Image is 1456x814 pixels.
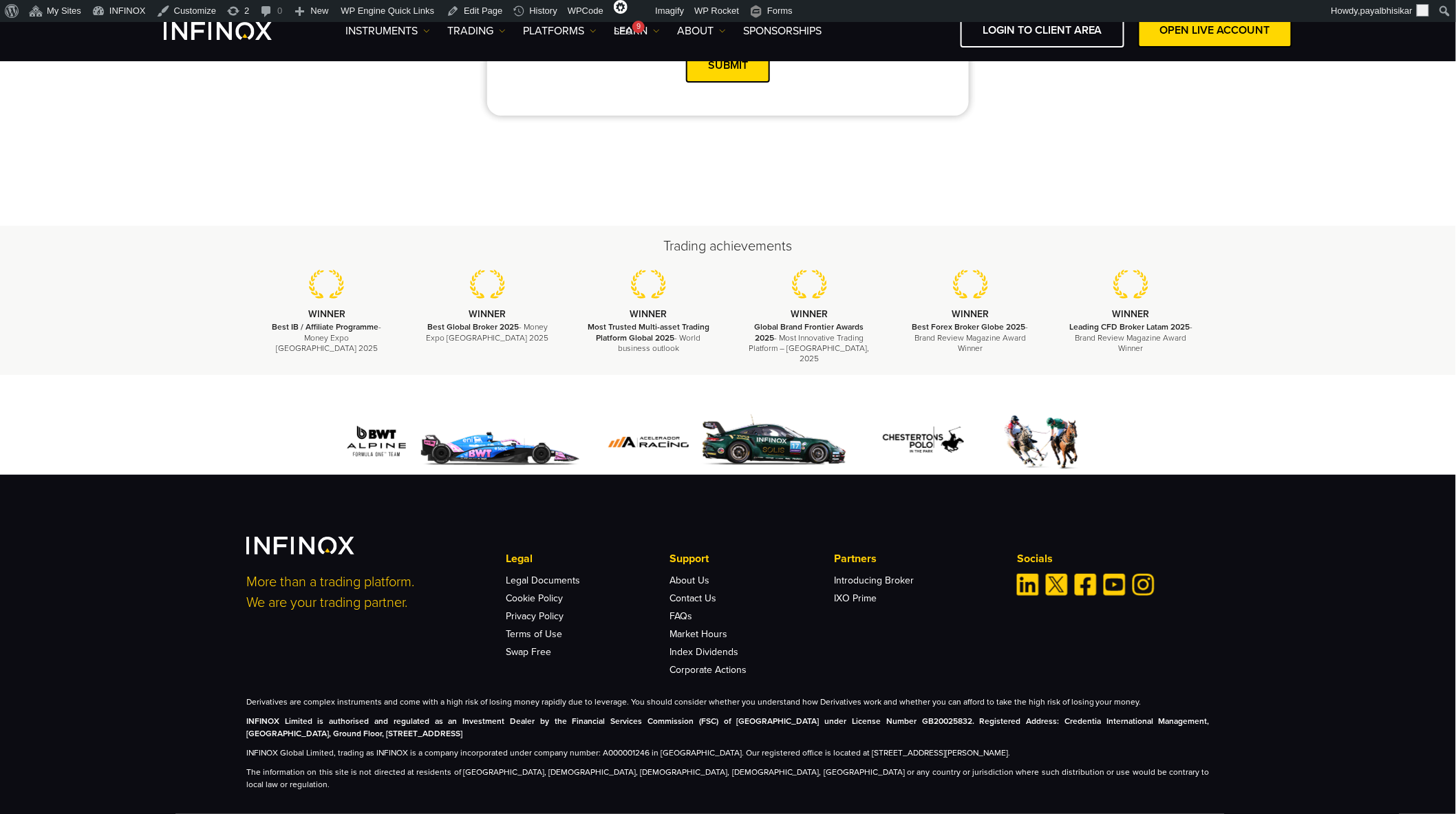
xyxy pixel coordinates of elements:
[952,308,989,320] strong: WINNER
[246,716,1210,738] strong: INFINOX Limited is authorised and regulated as an Investment Dealer by the Financial Services Com...
[755,322,864,342] strong: Global Brand Frontier Awards 2025
[1017,574,1039,596] a: Linkedin
[670,610,693,622] a: FAQs
[506,610,564,622] a: Privacy Policy
[523,23,597,39] a: PLATFORMS
[164,22,304,40] a: INFINOX Logo
[791,308,828,320] strong: WINNER
[1360,6,1413,16] span: payalbhisikar
[1113,308,1150,320] strong: WINNER
[1075,574,1097,596] a: Facebook
[506,628,562,640] a: Terms of Use
[427,322,519,332] strong: Best Global Broker 2025
[670,592,717,604] a: Contact Us
[246,237,1210,256] h2: Trading achievements
[1017,550,1210,567] p: Socials
[743,23,822,39] a: SPONSORSHIPS
[835,550,998,567] p: Partners
[912,322,1026,332] strong: Best Forex Broker Globe 2025
[588,322,709,342] strong: Most Trusted Multi-asset Trading Platform Global 2025
[670,628,728,640] a: Market Hours
[670,646,739,658] a: Index Dividends
[506,575,580,586] a: Legal Documents
[506,646,551,658] a: Swap Free
[506,592,563,604] a: Cookie Policy
[1133,574,1155,596] a: Instagram
[425,322,551,343] p: - Money Expo [GEOGRAPHIC_DATA] 2025
[469,308,506,320] strong: WINNER
[308,308,345,320] strong: WINNER
[272,322,378,332] strong: Best IB / Affiliate Programme
[1046,574,1068,596] a: Twitter
[246,572,487,613] p: More than a trading platform. We are your trading partner.
[835,592,877,604] a: IXO Prime
[1068,322,1195,354] p: - Brand Review Magazine Award Winner
[670,550,834,567] p: Support
[670,575,710,586] a: About Us
[345,23,430,39] a: Instruments
[246,747,1210,759] p: INFINOX Global Limited, trading as INFINOX is a company incorporated under company number: A00000...
[1104,574,1126,596] a: Youtube
[586,322,712,354] p: - World business outlook
[686,49,770,83] button: Submit
[630,308,667,320] strong: WINNER
[632,21,645,33] div: 9
[506,550,670,567] p: Legal
[246,766,1210,791] p: The information on this site is not directed at residents of [GEOGRAPHIC_DATA], [DEMOGRAPHIC_DATA...
[746,322,872,364] p: - Most Innovative Trading Platform – [GEOGRAPHIC_DATA], 2025
[246,696,1210,708] p: Derivatives are complex instruments and come with a high risk of losing money rapidly due to leve...
[961,14,1124,47] a: LOGIN TO CLIENT AREA
[835,575,914,586] a: Introducing Broker
[264,322,390,354] p: - Money Expo [GEOGRAPHIC_DATA] 2025
[907,322,1034,354] p: - Brand Review Magazine Award Winner
[677,23,726,39] a: ABOUT
[447,23,506,39] a: TRADING
[614,26,632,36] span: SEO
[1138,14,1292,47] a: OPEN LIVE ACCOUNT
[1069,322,1190,332] strong: Leading CFD Broker Latam 2025
[670,664,747,676] a: Corporate Actions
